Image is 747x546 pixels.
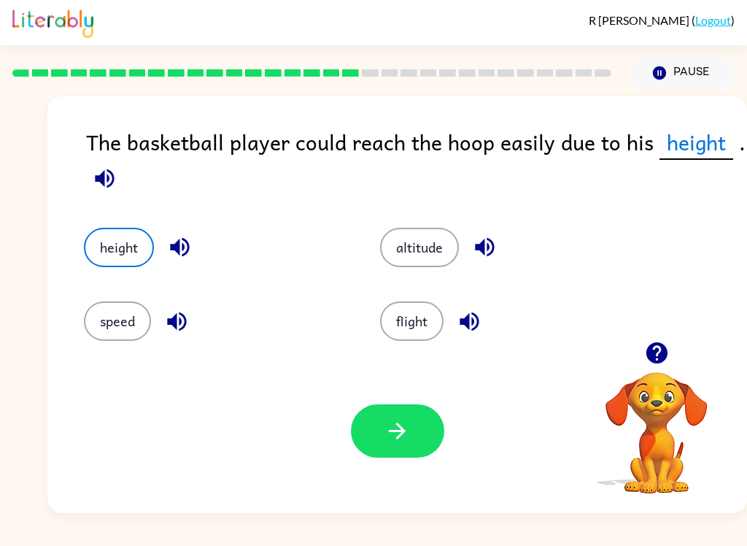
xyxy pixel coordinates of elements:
[629,56,735,90] button: Pause
[12,6,93,38] img: Literably
[584,350,729,496] video: Your browser must support playing .mp4 files to use Literably. Please try using another browser.
[86,126,747,199] div: The basketball player could reach the hoop easily due to his .
[589,13,735,27] div: ( )
[84,301,151,341] button: speed
[659,126,733,160] span: height
[84,228,154,267] button: height
[380,228,459,267] button: altitude
[589,13,692,27] span: R [PERSON_NAME]
[380,301,444,341] button: flight
[695,13,731,27] a: Logout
